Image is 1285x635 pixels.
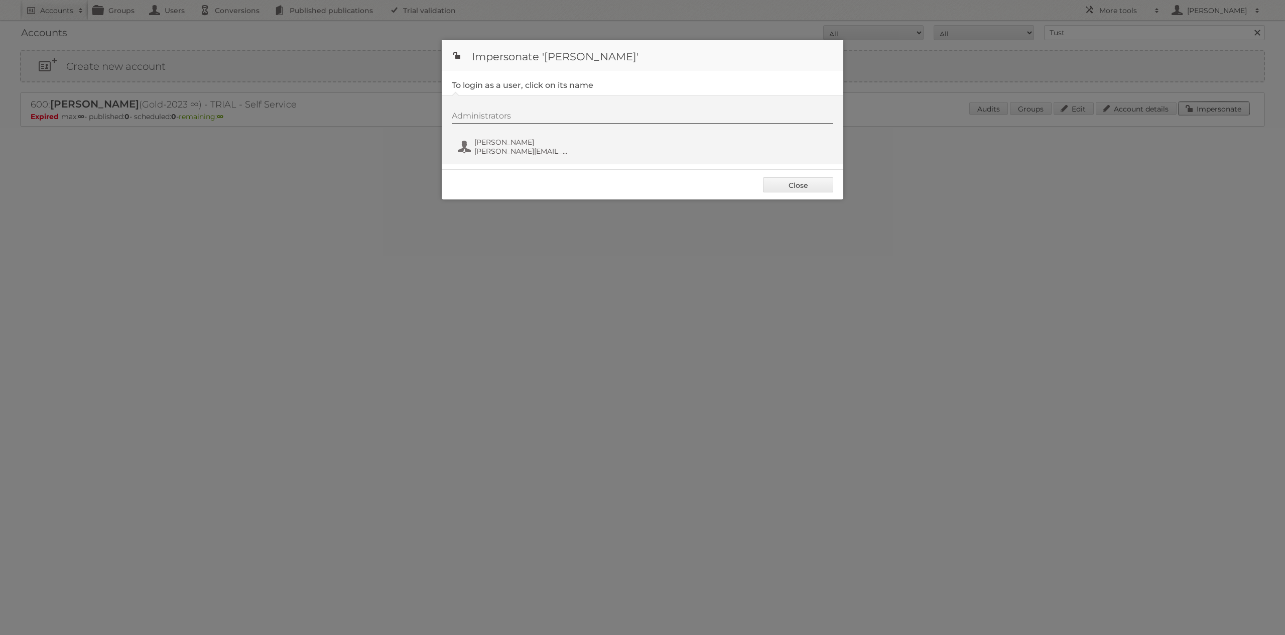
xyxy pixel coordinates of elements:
a: Close [763,177,833,192]
legend: To login as a user, click on its name [452,80,593,90]
span: [PERSON_NAME][EMAIL_ADDRESS][DOMAIN_NAME] [474,147,572,156]
div: Administrators [452,111,833,124]
span: [PERSON_NAME] [474,138,572,147]
h1: Impersonate '[PERSON_NAME]' [442,40,843,70]
button: [PERSON_NAME] [PERSON_NAME][EMAIL_ADDRESS][DOMAIN_NAME] [457,137,575,157]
